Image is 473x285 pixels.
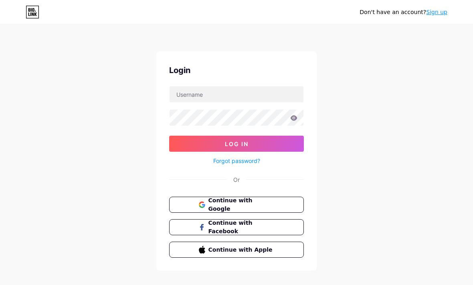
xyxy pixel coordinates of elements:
[169,136,304,152] button: Log In
[426,9,447,15] a: Sign up
[169,64,304,76] div: Login
[208,219,275,236] span: Continue with Facebook
[169,197,304,213] button: Continue with Google
[208,246,275,254] span: Continue with Apple
[169,242,304,258] button: Continue with Apple
[169,219,304,235] button: Continue with Facebook
[233,175,240,184] div: Or
[208,196,275,213] span: Continue with Google
[170,86,303,102] input: Username
[225,140,249,147] span: Log In
[213,157,260,165] a: Forgot password?
[360,8,447,16] div: Don't have an account?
